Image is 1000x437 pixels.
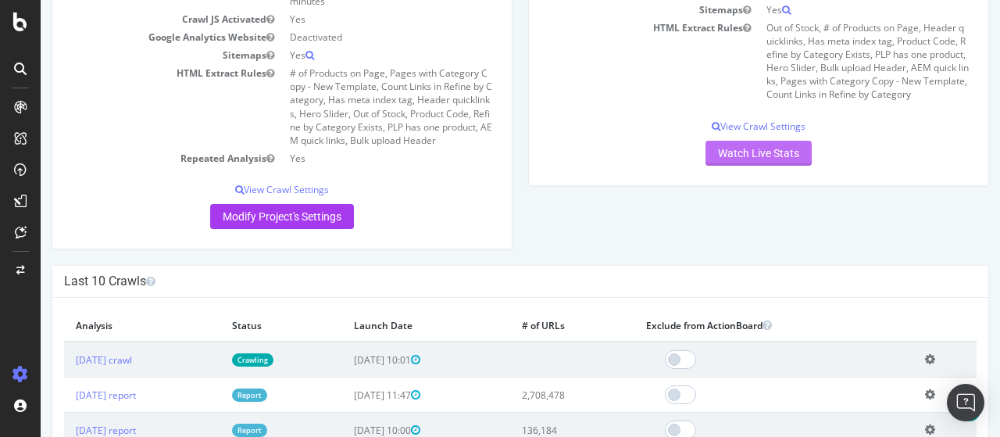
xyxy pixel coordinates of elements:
[35,389,95,402] a: [DATE] report
[191,424,227,437] a: Report
[470,310,594,342] th: # of URLs
[35,353,91,367] a: [DATE] crawl
[180,310,301,342] th: Status
[302,310,470,342] th: Launch Date
[241,64,459,149] td: # of Products on Page, Pages with Category Copy - New Template, Count Links in Refine by Category...
[23,10,241,28] td: Crawl JS Activated
[23,64,241,149] td: HTML Extract Rules
[241,10,459,28] td: Yes
[241,28,459,46] td: Deactivated
[241,46,459,64] td: Yes
[23,46,241,64] td: Sitemaps
[313,424,380,437] span: [DATE] 10:00
[313,389,380,402] span: [DATE] 11:47
[191,389,227,402] a: Report
[23,149,241,167] td: Repeated Analysis
[170,204,313,229] a: Modify Project's Settings
[23,310,180,342] th: Analysis
[500,19,718,104] td: HTML Extract Rules
[23,183,459,196] p: View Crawl Settings
[241,149,459,167] td: Yes
[947,384,984,421] div: Open Intercom Messenger
[313,353,380,367] span: [DATE] 10:01
[500,1,718,19] td: Sitemaps
[470,378,594,413] td: 2,708,478
[718,19,936,104] td: Out of Stock, # of Products on Page, Header quicklinks, Has meta index tag, Product Code, Refine ...
[35,424,95,437] a: [DATE] report
[500,120,936,133] p: View Crawl Settings
[718,1,936,19] td: Yes
[191,353,233,367] a: Crawling
[665,141,771,166] a: Watch Live Stats
[23,28,241,46] td: Google Analytics Website
[594,310,873,342] th: Exclude from ActionBoard
[23,274,936,289] h4: Last 10 Crawls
